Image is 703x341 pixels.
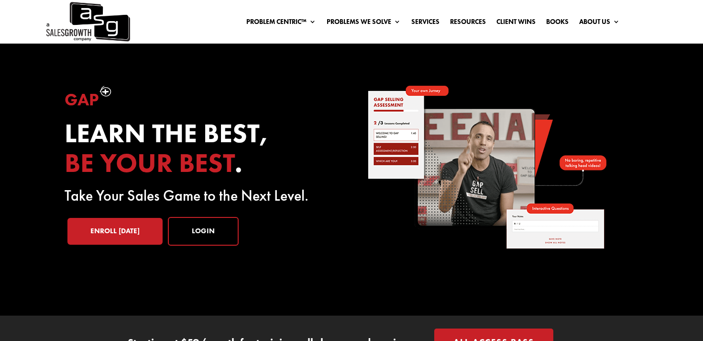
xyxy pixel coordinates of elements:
p: Take Your Sales Game to the Next Level. [65,190,336,202]
a: Books [546,18,569,29]
a: Services [411,18,439,29]
span: Gap [65,89,99,111]
a: Login [168,217,239,246]
a: Client Wins [496,18,536,29]
a: About Us [579,18,620,29]
img: plus-symbol-white [99,86,111,97]
h2: Learn the best, . [65,119,336,182]
a: Problems We Solve [327,18,401,29]
a: Problem Centric™ [246,18,316,29]
span: be your best [65,146,235,180]
a: Enroll [DATE] [67,218,163,245]
img: self-paced-sales-course-online [367,86,606,249]
a: Resources [450,18,486,29]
